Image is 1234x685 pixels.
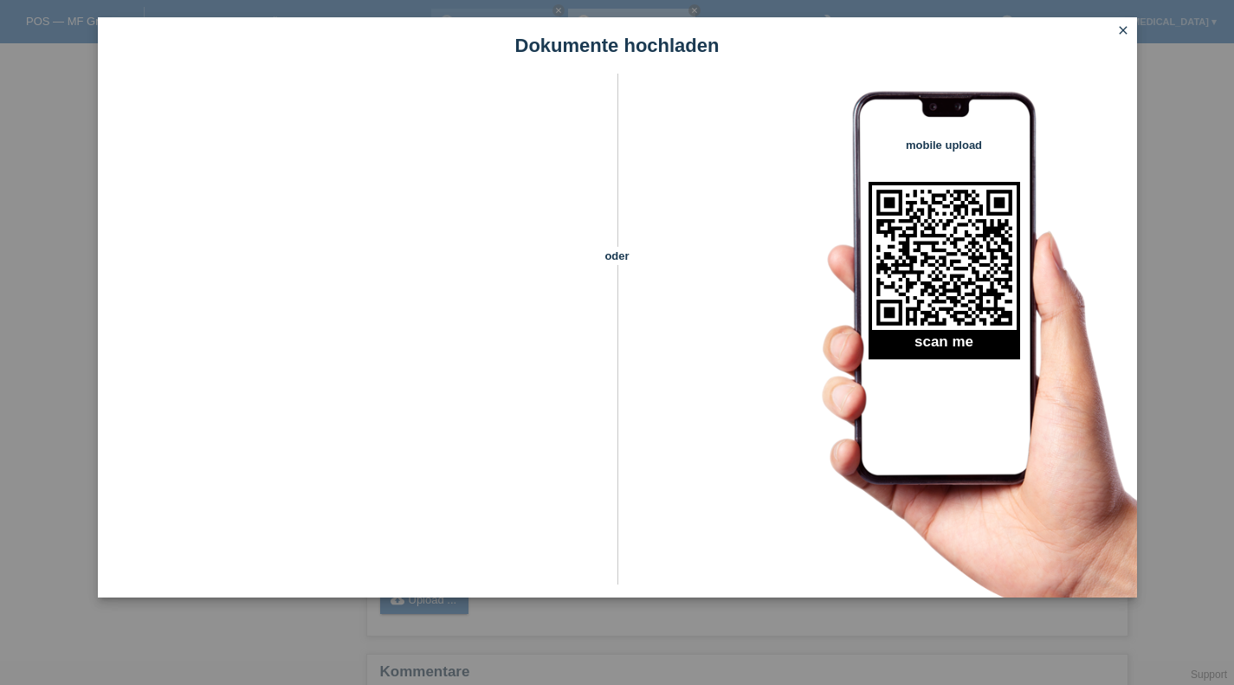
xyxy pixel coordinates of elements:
[1116,23,1130,37] i: close
[869,139,1020,152] h4: mobile upload
[1112,22,1134,42] a: close
[98,35,1137,56] h1: Dokumente hochladen
[869,333,1020,359] h2: scan me
[587,247,648,265] span: oder
[124,117,587,550] iframe: Upload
